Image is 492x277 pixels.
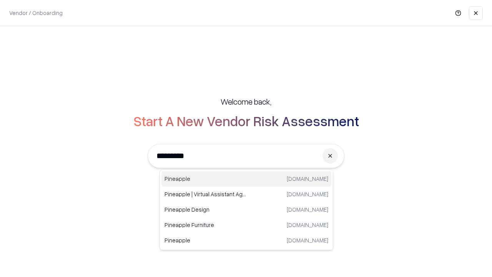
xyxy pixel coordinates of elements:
p: Pineapple Furniture [165,221,246,229]
p: Pineapple [165,175,246,183]
p: [DOMAIN_NAME] [287,175,328,183]
h5: Welcome back, [221,96,271,107]
p: Pineapple [165,236,246,244]
p: Pineapple | Virtual Assistant Agency [165,190,246,198]
h2: Start A New Vendor Risk Assessment [133,113,359,128]
div: Suggestions [160,169,333,250]
p: Vendor / Onboarding [9,9,63,17]
p: [DOMAIN_NAME] [287,205,328,214]
p: [DOMAIN_NAME] [287,190,328,198]
p: [DOMAIN_NAME] [287,221,328,229]
p: Pineapple Design [165,205,246,214]
p: [DOMAIN_NAME] [287,236,328,244]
